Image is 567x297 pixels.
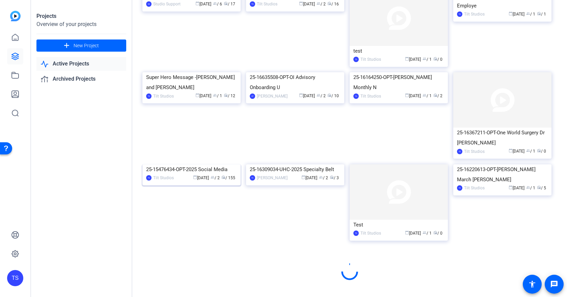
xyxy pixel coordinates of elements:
div: TS [457,185,462,191]
span: / 1 [423,231,432,236]
span: group [319,175,323,179]
div: test [353,46,444,56]
div: Tilt Studios [360,56,381,63]
span: group [317,93,321,97]
div: Overview of your projects [36,20,126,28]
span: group [213,1,217,5]
span: / 1 [526,186,535,190]
span: group [423,231,427,235]
div: AT [250,93,255,99]
div: TS [353,57,359,62]
div: TS [146,175,152,181]
span: [DATE] [405,231,421,236]
span: / 1 [423,93,432,98]
span: / 1 [526,12,535,17]
img: blue-gradient.svg [10,11,21,21]
span: [DATE] [299,2,315,6]
span: / 2 [317,93,326,98]
div: Tilt Studios [360,230,381,237]
span: radio [224,1,228,5]
span: / 3 [330,175,339,180]
span: calendar_today [195,1,199,5]
span: / 5 [537,186,546,190]
span: radio [224,93,228,97]
span: group [423,93,427,97]
span: calendar_today [405,57,409,61]
span: radio [433,93,437,97]
div: 25-16220613-OPT-[PERSON_NAME] March [PERSON_NAME] [457,164,548,185]
mat-icon: accessibility [528,280,536,288]
div: [PERSON_NAME] [257,174,288,181]
div: Studio Support [153,1,181,7]
span: / 17 [224,2,235,6]
span: calendar_today [301,175,305,179]
span: [DATE] [509,186,524,190]
div: Super Hero Message -[PERSON_NAME] and [PERSON_NAME] [146,72,237,92]
span: / 2 [211,175,220,180]
span: calendar_today [299,1,303,5]
div: 25-16164250-OPT-[PERSON_NAME] Monthly N [353,72,444,92]
span: [DATE] [405,93,421,98]
mat-icon: add [62,42,71,50]
span: / 0 [433,231,442,236]
span: group [526,185,530,189]
span: group [317,1,321,5]
span: calendar_today [193,175,197,179]
span: / 0 [537,149,546,154]
div: Tilt Studios [153,93,174,100]
span: / 1 [213,93,222,98]
mat-icon: message [550,280,558,288]
span: radio [537,148,541,153]
span: calendar_today [405,231,409,235]
span: [DATE] [509,149,524,154]
span: [DATE] [195,93,211,98]
div: TS [457,149,462,154]
div: Projects [36,12,126,20]
span: radio [330,175,334,179]
span: [DATE] [299,93,315,98]
div: TS [146,93,152,99]
a: Archived Projects [36,72,126,86]
span: radio [221,175,225,179]
div: Tilt Studios [360,93,381,100]
span: / 1 [537,12,546,17]
span: radio [433,231,437,235]
span: calendar_today [195,93,199,97]
span: [DATE] [301,175,317,180]
div: TS [457,11,462,17]
span: / 1 [423,57,432,62]
span: [DATE] [195,2,211,6]
span: / 16 [327,2,339,6]
div: SS [146,1,152,7]
span: / 0 [433,57,442,62]
a: Active Projects [36,57,126,71]
span: radio [327,1,331,5]
span: [DATE] [405,57,421,62]
span: New Project [74,42,99,49]
span: / 2 [317,2,326,6]
span: / 1 [526,149,535,154]
span: / 6 [213,2,222,6]
div: Tilt Studios [464,11,485,18]
span: group [526,148,530,153]
span: radio [327,93,331,97]
span: calendar_today [509,185,513,189]
span: group [526,11,530,16]
span: / 10 [327,93,339,98]
div: 25-16635508-OPT-OI Advisory Onboarding U [250,72,341,92]
div: [PERSON_NAME] [257,93,288,100]
div: 25-16367211-OPT-One World Surgery Dr [PERSON_NAME] [457,128,548,148]
span: / 155 [221,175,235,180]
div: 25-16309034-UHC-2025 Specialty Belt [250,164,341,174]
span: calendar_today [509,148,513,153]
button: New Project [36,39,126,52]
span: / 12 [224,93,235,98]
div: TS [250,1,255,7]
span: calendar_today [299,93,303,97]
span: / 2 [319,175,328,180]
span: calendar_today [405,93,409,97]
span: [DATE] [193,175,209,180]
div: Tilt Studios [153,174,174,181]
span: [DATE] [509,12,524,17]
div: TS [353,231,359,236]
